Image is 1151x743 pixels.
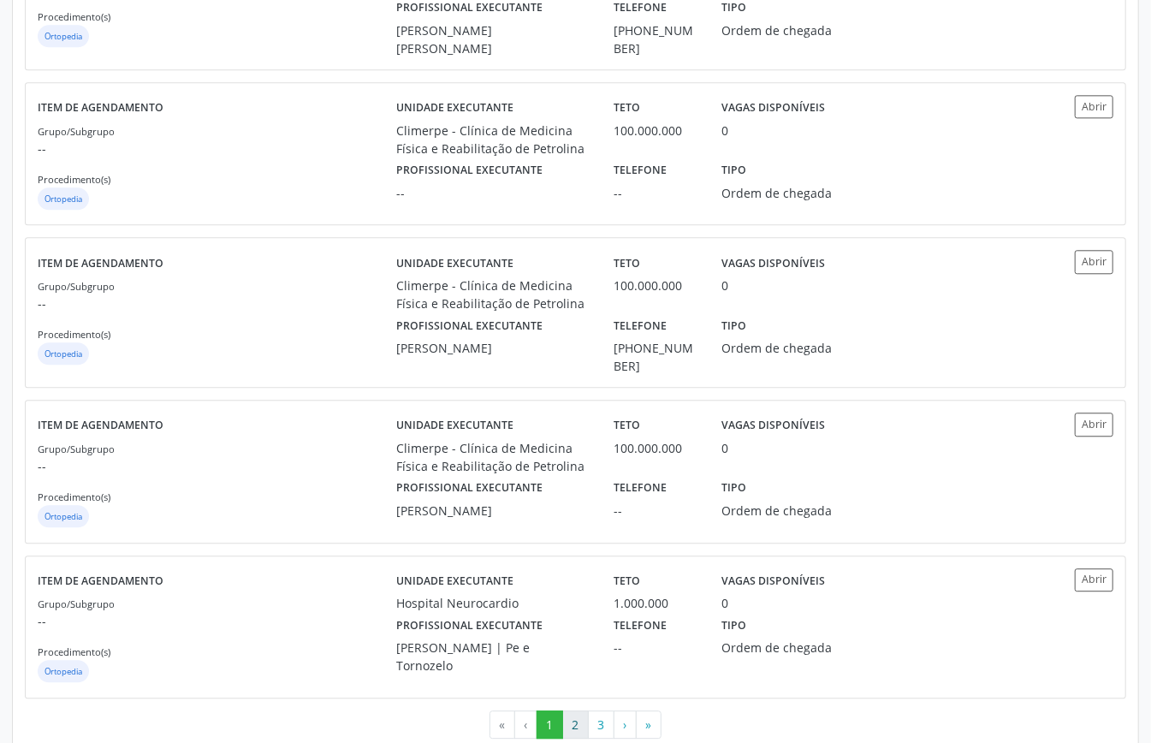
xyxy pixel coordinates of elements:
[38,328,110,341] small: Procedimento(s)
[614,250,640,276] label: Teto
[1075,250,1113,273] button: Abrir
[396,250,513,276] label: Unidade executante
[396,312,543,339] label: Profissional executante
[396,568,513,595] label: Unidade executante
[722,612,747,639] label: Tipo
[722,95,826,122] label: Vagas disponíveis
[396,612,543,639] label: Profissional executante
[1075,95,1113,118] button: Abrir
[38,280,115,293] small: Grupo/Subgrupo
[38,95,163,122] label: Item de agendamento
[614,95,640,122] label: Teto
[38,568,163,595] label: Item de agendamento
[722,475,747,502] label: Tipo
[396,439,590,475] div: Climerpe - Clínica de Medicina Física e Reabilitação de Petrolina
[722,312,747,339] label: Tipo
[396,639,590,675] div: [PERSON_NAME] | Pe e Tornozelo
[38,443,115,455] small: Grupo/Subgrupo
[614,710,637,740] button: Go to next page
[722,502,861,520] div: Ordem de chegada
[722,439,729,457] div: 0
[614,612,667,639] label: Telefone
[38,250,163,276] label: Item de agendamento
[44,348,82,360] small: Ortopedia
[614,122,698,140] div: 100.000.000
[38,490,110,503] small: Procedimento(s)
[614,594,698,612] div: 1.000.000
[396,276,590,312] div: Climerpe - Clínica de Medicina Física e Reabilitação de Petrolina
[722,639,861,657] div: Ordem de chegada
[38,294,396,312] p: --
[614,475,667,502] label: Telefone
[614,276,698,294] div: 100.000.000
[722,413,826,439] label: Vagas disponíveis
[722,250,826,276] label: Vagas disponíveis
[614,639,698,657] div: --
[614,502,698,520] div: --
[722,594,729,612] div: 0
[38,457,396,475] p: --
[396,594,590,612] div: Hospital Neurocardio
[44,666,82,677] small: Ortopedia
[614,184,698,202] div: --
[722,158,747,184] label: Tipo
[537,710,563,740] button: Go to page 1
[614,21,698,57] div: [PHONE_NUMBER]
[38,173,110,186] small: Procedimento(s)
[396,502,590,520] div: [PERSON_NAME]
[38,10,110,23] small: Procedimento(s)
[25,710,1126,740] ul: Pagination
[614,413,640,439] label: Teto
[396,21,590,57] div: [PERSON_NAME] [PERSON_NAME]
[722,276,729,294] div: 0
[44,511,82,522] small: Ortopedia
[722,339,861,357] div: Ordem de chegada
[636,710,662,740] button: Go to last page
[614,439,698,457] div: 100.000.000
[38,645,110,658] small: Procedimento(s)
[396,122,590,158] div: Climerpe - Clínica de Medicina Física e Reabilitação de Petrolina
[38,413,163,439] label: Item de agendamento
[38,125,115,138] small: Grupo/Subgrupo
[396,95,513,122] label: Unidade executante
[396,413,513,439] label: Unidade executante
[38,612,396,630] p: --
[614,568,640,595] label: Teto
[396,339,590,357] div: [PERSON_NAME]
[1075,413,1113,436] button: Abrir
[722,568,826,595] label: Vagas disponíveis
[44,31,82,42] small: Ortopedia
[44,193,82,205] small: Ortopedia
[588,710,614,740] button: Go to page 3
[562,710,589,740] button: Go to page 2
[722,21,861,39] div: Ordem de chegada
[396,475,543,502] label: Profissional executante
[614,158,667,184] label: Telefone
[614,312,667,339] label: Telefone
[38,140,396,158] p: --
[1075,568,1113,591] button: Abrir
[722,122,729,140] div: 0
[396,184,590,202] div: --
[396,158,543,184] label: Profissional executante
[614,339,698,375] div: [PHONE_NUMBER]
[38,597,115,610] small: Grupo/Subgrupo
[722,184,861,202] div: Ordem de chegada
